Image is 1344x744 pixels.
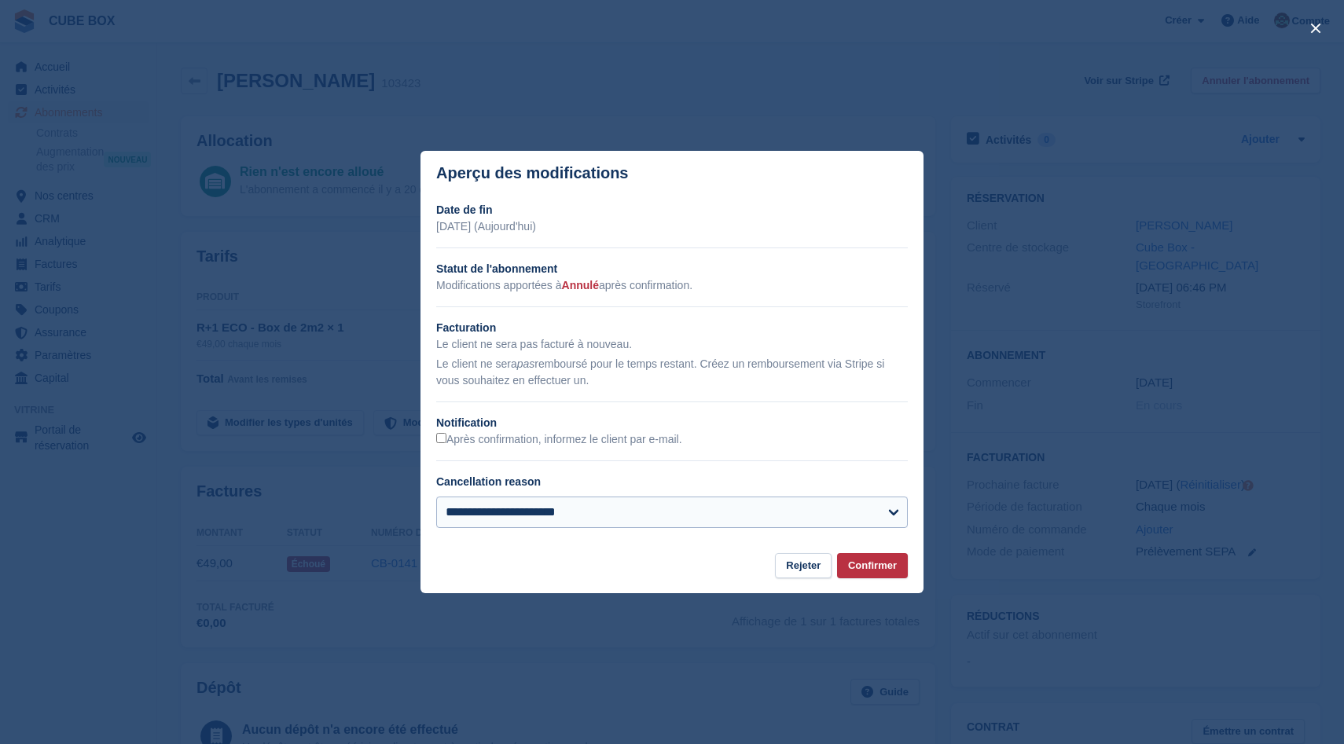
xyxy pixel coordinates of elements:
[837,553,908,579] button: Confirmer
[436,356,908,389] p: Le client ne sera remboursé pour le temps restant. Créez un remboursement via Stripe si vous souh...
[436,261,908,277] h2: Statut de l'abonnement
[436,277,908,294] p: Modifications apportées à après confirmation.
[436,475,541,488] label: Cancellation reason
[436,202,908,218] h2: Date de fin
[517,357,535,370] em: pas
[562,279,599,291] span: Annulé
[1303,16,1328,41] button: close
[436,415,908,431] h2: Notification
[436,320,908,336] h2: Facturation
[436,164,629,182] p: Aperçu des modifications
[436,433,446,443] input: Après confirmation, informez le client par e-mail.
[436,433,682,447] label: Après confirmation, informez le client par e-mail.
[436,336,908,353] p: Le client ne sera pas facturé à nouveau.
[436,218,908,235] p: [DATE] (Aujourd'hui)
[775,553,832,579] button: Rejeter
